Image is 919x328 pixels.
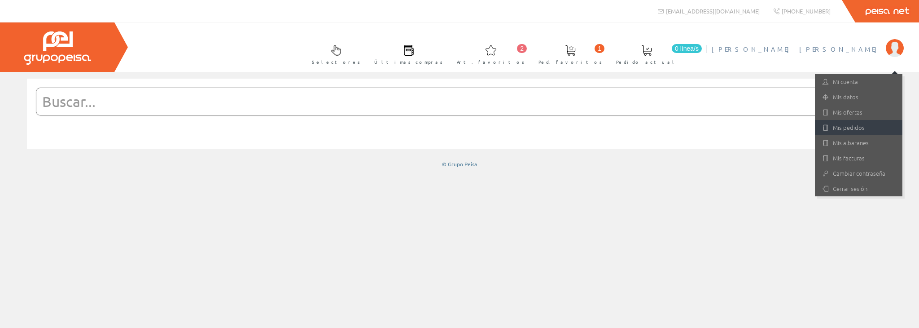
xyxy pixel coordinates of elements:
input: Buscar... [36,88,861,115]
span: Selectores [312,58,360,66]
span: 1 [595,44,604,53]
a: Selectores [303,37,365,70]
a: Últimas compras [365,37,447,70]
a: Mis facturas [815,151,902,166]
span: Últimas compras [374,58,443,66]
span: Art. favoritos [457,58,525,66]
a: Mis albaranes [815,135,902,151]
a: Mis ofertas [815,105,902,120]
span: Pedido actual [616,58,677,66]
img: Grupo Peisa [24,31,91,65]
a: Mi cuenta [815,74,902,89]
span: 0 línea/s [672,44,702,53]
span: [PHONE_NUMBER] [782,7,831,15]
span: 2 [517,44,527,53]
div: © Grupo Peisa [27,160,892,168]
a: Mis pedidos [815,120,902,135]
a: 1 Ped. favoritos [530,37,607,70]
a: Cerrar sesión [815,181,902,196]
a: [PERSON_NAME] [PERSON_NAME] [712,37,904,46]
a: Cambiar contraseña [815,166,902,181]
a: 2 Art. favoritos [448,37,529,70]
span: [EMAIL_ADDRESS][DOMAIN_NAME] [666,7,760,15]
span: Ped. favoritos [538,58,602,66]
span: [PERSON_NAME] [PERSON_NAME] [712,44,881,53]
a: Mis datos [815,89,902,105]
